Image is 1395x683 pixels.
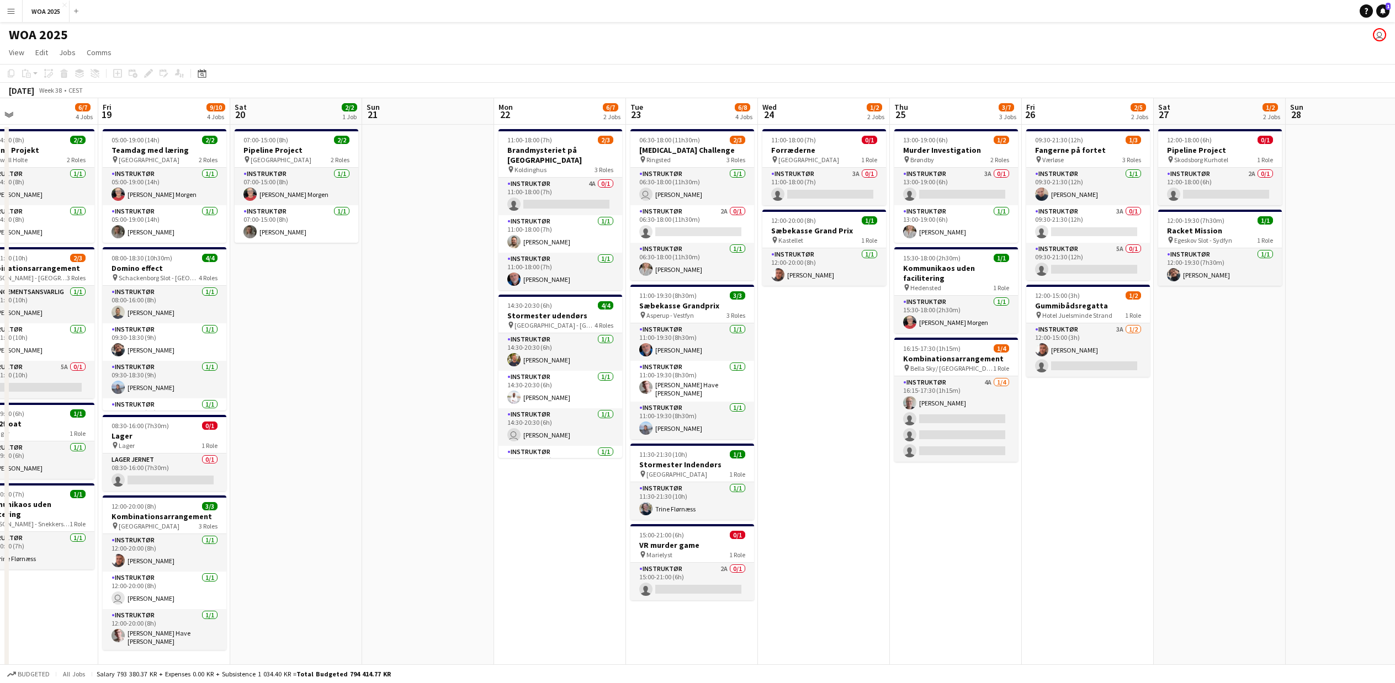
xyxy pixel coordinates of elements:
[35,47,48,57] span: Edit
[1376,4,1389,18] a: 1
[59,47,76,57] span: Jobs
[1373,28,1386,41] app-user-avatar: Bettina Madsen
[36,86,64,94] span: Week 38
[87,47,112,57] span: Comms
[9,47,24,57] span: View
[9,85,34,96] div: [DATE]
[9,26,68,43] h1: WOA 2025
[97,670,391,678] div: Salary 793 380.37 KR + Expenses 0.00 KR + Subsistence 1 034.40 KR =
[82,45,116,60] a: Comms
[55,45,80,60] a: Jobs
[23,1,70,22] button: WOA 2025
[1386,3,1391,10] span: 1
[6,668,51,680] button: Budgeted
[61,670,87,678] span: All jobs
[296,670,391,678] span: Total Budgeted 794 414.77 KR
[31,45,52,60] a: Edit
[4,45,29,60] a: View
[18,670,50,678] span: Budgeted
[68,86,83,94] div: CEST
